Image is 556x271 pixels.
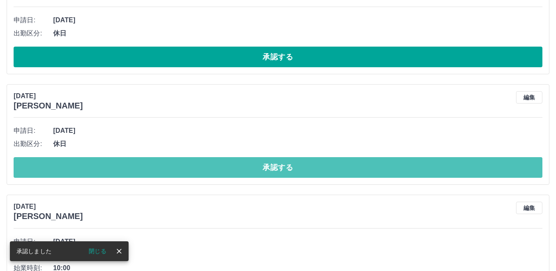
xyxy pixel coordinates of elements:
h3: [PERSON_NAME] [14,212,83,221]
span: 休日 [53,139,542,149]
button: 編集 [516,91,542,104]
span: 申請日: [14,237,53,247]
span: [DATE] [53,237,542,247]
span: 出勤区分: [14,139,53,149]
span: 休日 [53,28,542,38]
button: 承認する [14,157,542,178]
span: 出勤区分: [14,28,53,38]
button: close [113,245,125,257]
span: [DATE] [53,126,542,136]
div: 承認しました [16,244,52,259]
p: [DATE] [14,202,83,212]
span: [DATE] [53,15,542,25]
span: 申請日: [14,15,53,25]
button: 閉じる [82,245,113,257]
button: 承認する [14,47,542,67]
p: [DATE] [14,91,83,101]
span: 申請日: [14,126,53,136]
span: 出勤 [53,250,542,260]
button: 編集 [516,202,542,214]
h3: [PERSON_NAME] [14,101,83,111]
